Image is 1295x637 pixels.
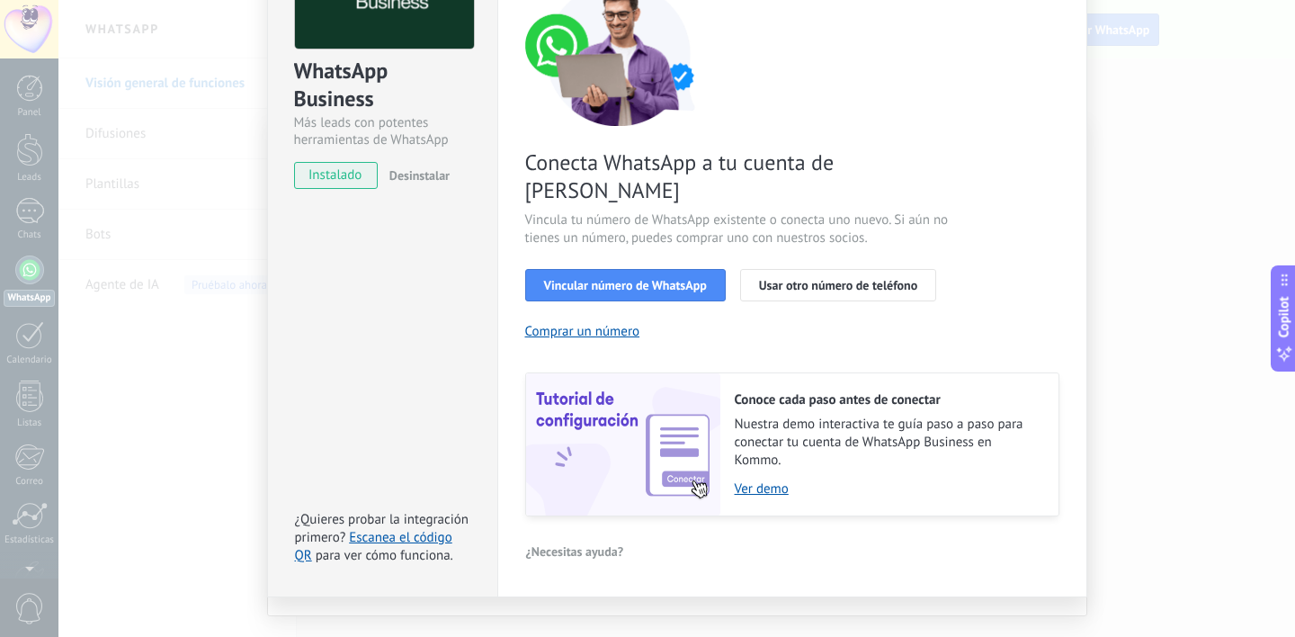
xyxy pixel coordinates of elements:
span: Copilot [1275,297,1293,338]
a: Escanea el código QR [295,529,452,564]
button: Usar otro número de teléfono [740,269,936,301]
button: ¿Necesitas ayuda? [525,538,625,565]
span: Usar otro número de teléfono [759,279,917,292]
h2: Conoce cada paso antes de conectar [735,391,1040,408]
span: Nuestra demo interactiva te guía paso a paso para conectar tu cuenta de WhatsApp Business en Kommo. [735,416,1040,470]
a: Ver demo [735,480,1040,498]
span: Conecta WhatsApp a tu cuenta de [PERSON_NAME] [525,148,953,204]
span: instalado [295,162,377,189]
span: para ver cómo funciona. [316,547,453,564]
div: WhatsApp Business [294,57,471,114]
div: Más leads con potentes herramientas de WhatsApp [294,114,471,148]
span: ¿Quieres probar la integración primero? [295,511,469,546]
span: ¿Necesitas ayuda? [526,545,624,558]
button: Desinstalar [382,162,450,189]
span: Vincula tu número de WhatsApp existente o conecta uno nuevo. Si aún no tienes un número, puedes c... [525,211,953,247]
span: Desinstalar [389,167,450,184]
button: Comprar un número [525,323,640,340]
button: Vincular número de WhatsApp [525,269,726,301]
span: Vincular número de WhatsApp [544,279,707,292]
